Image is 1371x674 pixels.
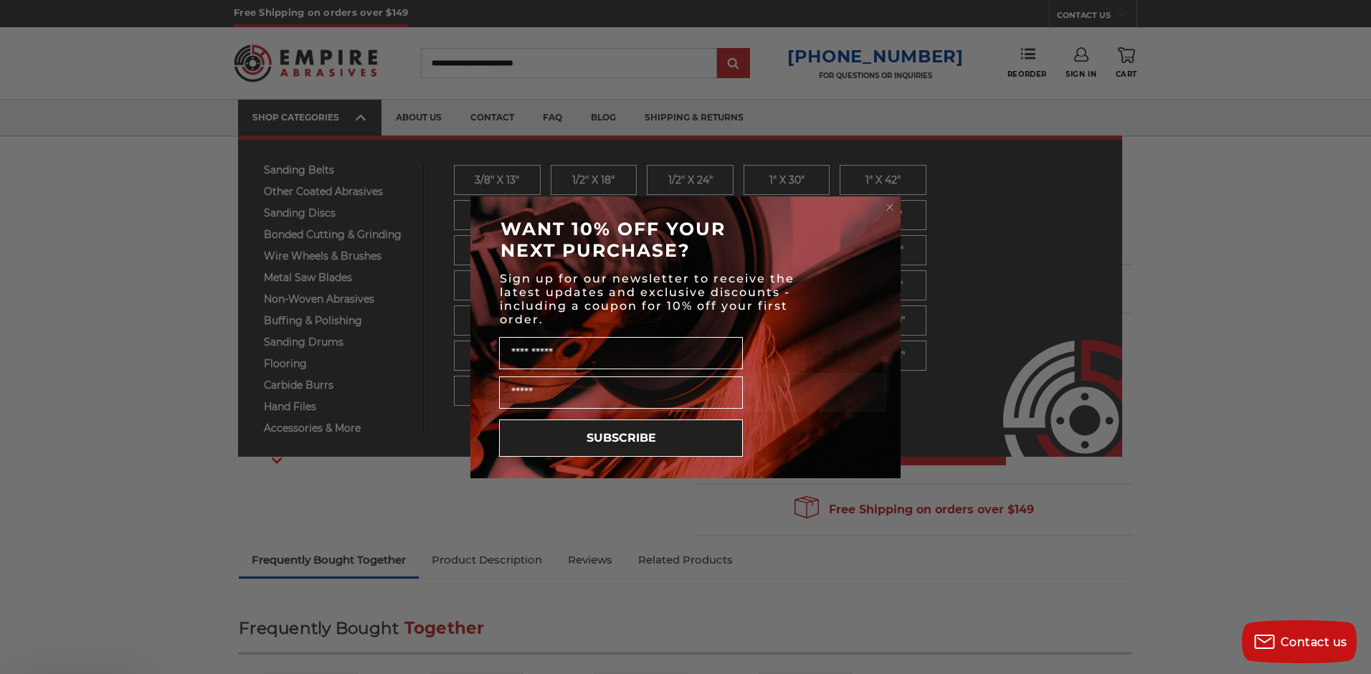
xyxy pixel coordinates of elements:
button: Contact us [1242,620,1357,663]
span: WANT 10% OFF YOUR NEXT PURCHASE? [501,218,726,261]
span: Contact us [1281,635,1347,649]
span: Sign up for our newsletter to receive the latest updates and exclusive discounts - including a co... [500,272,794,326]
button: SUBSCRIBE [499,419,743,457]
input: Email [499,376,743,409]
button: Close dialog [883,200,897,214]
